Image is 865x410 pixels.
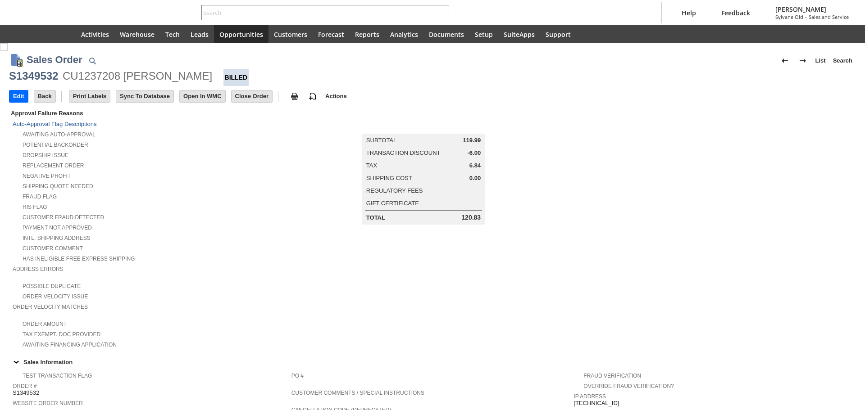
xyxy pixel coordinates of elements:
[350,25,385,43] a: Reports
[185,25,214,43] a: Leads
[9,69,58,83] div: S1349532
[219,30,263,39] span: Opportunities
[32,25,54,43] div: Shortcuts
[202,7,437,18] input: Search
[385,25,423,43] a: Analytics
[366,175,412,181] a: Shipping Cost
[13,121,96,127] a: Auto-Approval Flag Descriptions
[76,25,114,43] a: Activities
[829,54,856,68] a: Search
[682,9,696,17] span: Help
[390,30,418,39] span: Analytics
[23,293,88,300] a: Order Velocity Issue
[469,25,498,43] a: Setup
[23,194,57,200] a: Fraud Flag
[23,283,81,289] a: Possible Duplicate
[11,25,32,43] a: Recent Records
[34,90,55,102] input: Back
[475,30,493,39] span: Setup
[437,7,447,18] svg: Search
[13,383,36,389] a: Order #
[540,25,576,43] a: Support
[366,200,419,207] a: Gift Certificate
[27,52,82,67] h1: Sales Order
[180,90,225,102] input: Open In WMC
[775,14,803,20] span: Sylvane Old
[23,331,100,338] a: Tax Exempt. Doc Provided
[38,29,49,40] svg: Shortcuts
[63,69,212,83] div: CU1237208 [PERSON_NAME]
[23,214,104,221] a: Customer Fraud Detected
[366,187,423,194] a: Regulatory Fees
[23,256,135,262] a: Has Ineligible Free Express Shipping
[23,373,92,379] a: Test Transaction Flag
[23,142,88,148] a: Potential Backorder
[291,373,304,379] a: PO #
[69,90,110,102] input: Print Labels
[81,30,109,39] span: Activities
[16,29,27,40] svg: Recent Records
[165,30,180,39] span: Tech
[23,245,83,252] a: Customer Comment
[366,137,396,144] a: Subtotal
[23,173,71,179] a: Negative Profit
[463,137,481,144] span: 119.99
[504,30,535,39] span: SuiteApps
[87,55,98,66] img: Quick Find
[366,149,441,156] a: Transaction Discount
[775,5,849,14] span: [PERSON_NAME]
[289,91,300,102] img: print.svg
[54,25,76,43] a: Home
[23,152,68,158] a: Dropship Issue
[355,30,379,39] span: Reports
[797,55,808,66] img: Next
[546,30,571,39] span: Support
[583,373,641,379] a: Fraud Verification
[23,162,84,169] a: Replacement Order
[13,400,83,406] a: Website Order Number
[721,9,750,17] span: Feedback
[318,30,344,39] span: Forecast
[13,389,39,396] span: S1349532
[23,183,93,189] a: Shipping Quote Needed
[812,54,829,68] a: List
[9,356,856,368] td: Sales Information
[366,162,377,169] a: Tax
[223,69,249,86] div: Billed
[583,383,674,389] a: Override Fraud Verification?
[9,90,28,102] input: Edit
[307,91,318,102] img: add-record.svg
[469,162,481,169] span: 6.84
[120,30,155,39] span: Warehouse
[116,90,173,102] input: Sync To Database
[423,25,469,43] a: Documents
[59,29,70,40] svg: Home
[232,90,272,102] input: Close Order
[191,30,209,39] span: Leads
[468,149,481,157] span: -6.00
[160,25,185,43] a: Tech
[366,214,385,221] a: Total
[23,131,96,138] a: Awaiting Auto-Approval
[274,30,307,39] span: Customers
[214,25,269,43] a: Opportunities
[469,175,481,182] span: 0.00
[429,30,464,39] span: Documents
[805,14,807,20] span: -
[13,266,64,272] a: Address Errors
[114,25,160,43] a: Warehouse
[13,304,88,310] a: Order Velocity Matches
[809,14,849,20] span: Sales and Service
[9,108,288,118] div: Approval Failure Reasons
[362,119,485,134] caption: Summary
[574,393,606,400] a: IP Address
[9,356,852,368] div: Sales Information
[313,25,350,43] a: Forecast
[291,390,424,396] a: Customer Comments / Special Instructions
[461,214,481,221] span: 120.83
[574,400,619,407] span: [TECHNICAL_ID]
[498,25,540,43] a: SuiteApps
[23,342,117,348] a: Awaiting Financing Application
[269,25,313,43] a: Customers
[322,93,351,99] a: Actions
